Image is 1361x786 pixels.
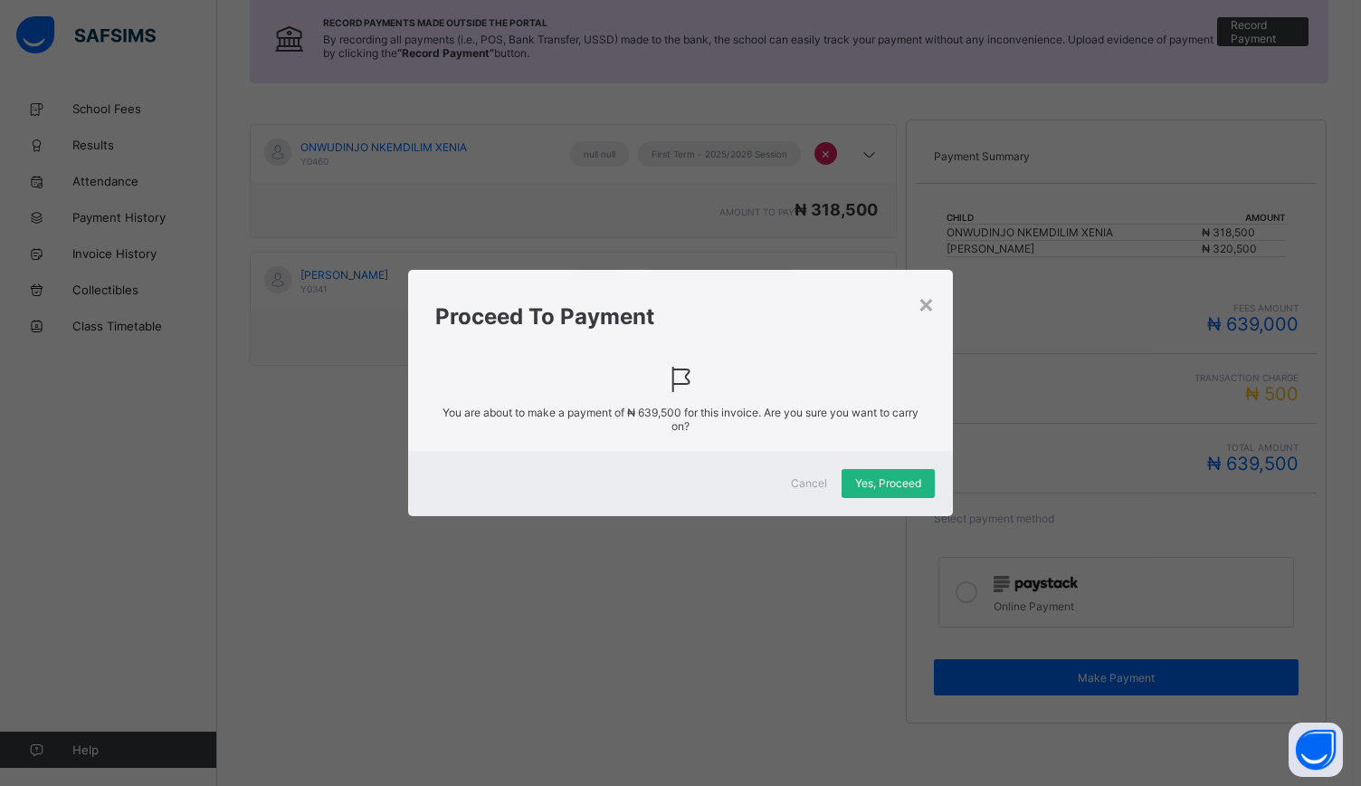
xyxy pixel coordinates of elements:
[435,303,926,330] h1: Proceed To Payment
[791,476,827,490] span: Cancel
[1289,723,1343,777] button: Open asap
[918,288,935,319] div: ×
[435,406,926,433] span: You are about to make a payment of for this invoice. Are you sure you want to carry on?
[855,476,921,490] span: Yes, Proceed
[627,406,681,419] span: ₦ 639,500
